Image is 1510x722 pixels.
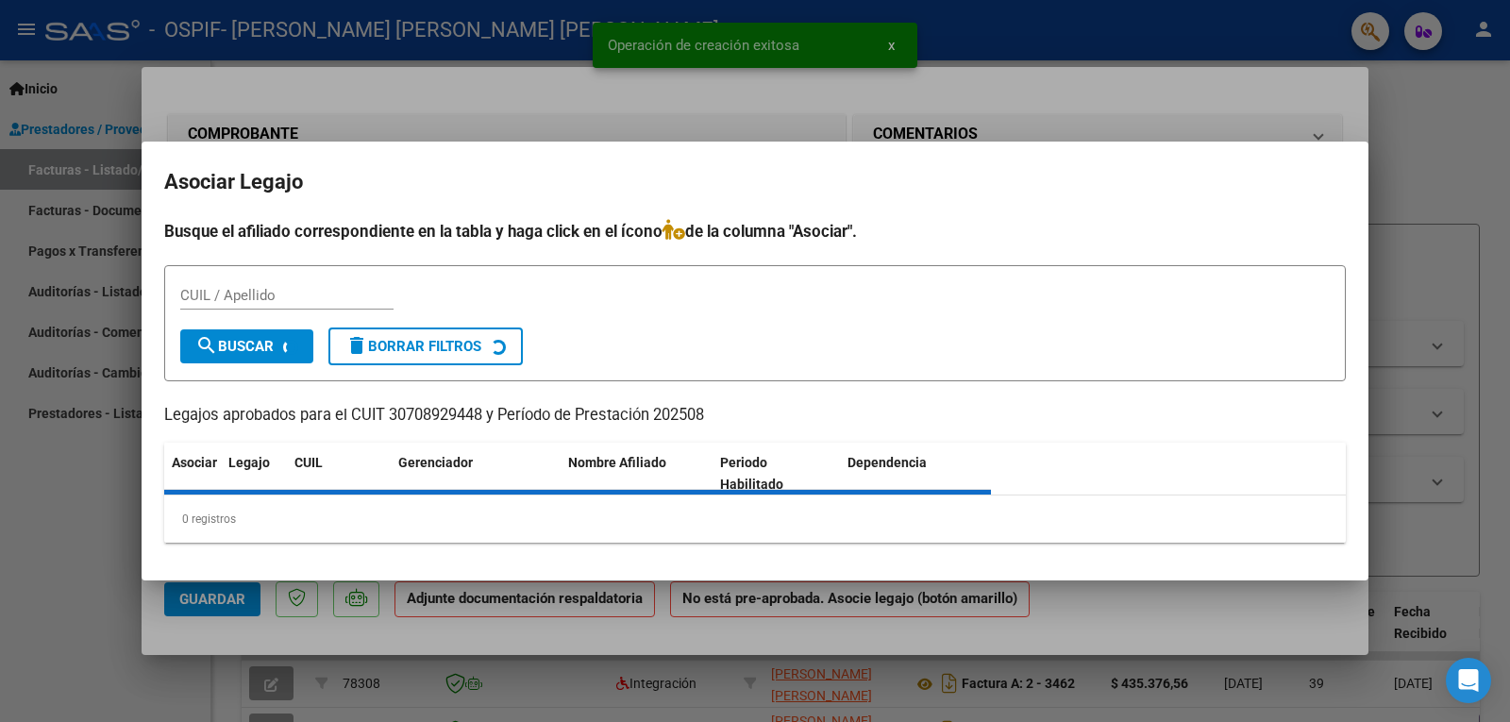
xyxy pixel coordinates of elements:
[391,443,561,505] datatable-header-cell: Gerenciador
[172,455,217,470] span: Asociar
[195,334,218,357] mat-icon: search
[164,404,1346,428] p: Legajos aprobados para el CUIT 30708929448 y Período de Prestación 202508
[568,455,666,470] span: Nombre Afiliado
[345,334,368,357] mat-icon: delete
[294,455,323,470] span: CUIL
[561,443,713,505] datatable-header-cell: Nombre Afiliado
[847,455,927,470] span: Dependencia
[287,443,391,505] datatable-header-cell: CUIL
[840,443,992,505] datatable-header-cell: Dependencia
[180,329,313,363] button: Buscar
[164,164,1346,200] h2: Asociar Legajo
[228,455,270,470] span: Legajo
[398,455,473,470] span: Gerenciador
[195,338,274,355] span: Buscar
[221,443,287,505] datatable-header-cell: Legajo
[328,327,523,365] button: Borrar Filtros
[345,338,481,355] span: Borrar Filtros
[164,495,1346,543] div: 0 registros
[720,455,783,492] span: Periodo Habilitado
[1446,658,1491,703] div: Open Intercom Messenger
[713,443,840,505] datatable-header-cell: Periodo Habilitado
[164,443,221,505] datatable-header-cell: Asociar
[164,219,1346,243] h4: Busque el afiliado correspondiente en la tabla y haga click en el ícono de la columna "Asociar".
